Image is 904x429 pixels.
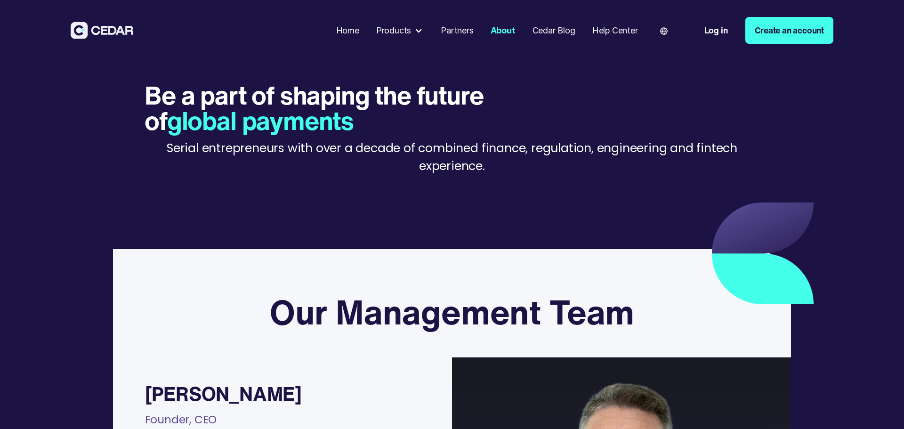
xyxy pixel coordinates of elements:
div: Help Center [592,24,638,37]
h1: Be a part of shaping the future of [145,82,513,133]
span: global payments [167,102,354,139]
div: Products [376,24,411,37]
a: Create an account [745,17,833,44]
a: Partners [436,19,477,41]
div: Cedar Blog [533,24,575,37]
div: [PERSON_NAME] [145,383,302,404]
div: Home [336,24,359,37]
div: Log in [704,24,728,37]
div: About [491,24,516,37]
a: Help Center [588,19,642,41]
a: Log in [695,17,737,44]
a: Home [332,19,363,41]
img: world icon [660,27,668,35]
div: Partners [441,24,473,37]
div: Products [372,20,428,41]
a: Cedar Blog [528,19,580,41]
p: Serial entrepreneurs with over a decade of combined finance, regulation, engineering and fintech ... [145,139,759,175]
a: About [486,19,520,41]
h3: Our Management Team [270,291,634,332]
